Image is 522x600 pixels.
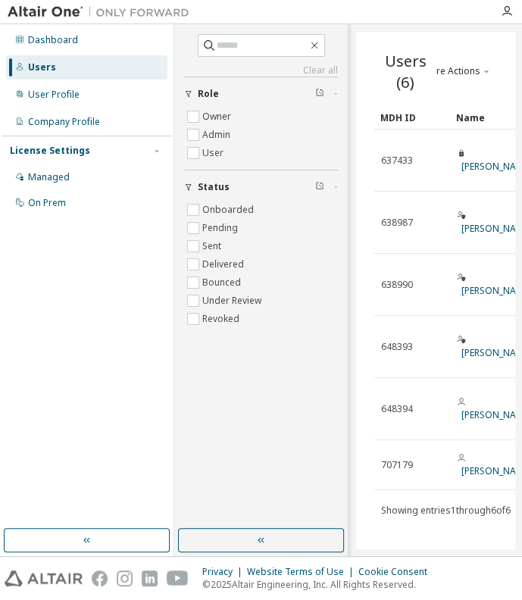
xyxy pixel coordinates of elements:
[247,566,358,578] div: Website Terms of Use
[381,459,413,471] span: 707179
[28,34,78,46] div: Dashboard
[198,88,219,100] span: Role
[28,116,100,128] div: Company Profile
[28,61,56,73] div: Users
[28,89,80,101] div: User Profile
[202,273,244,292] label: Bounced
[202,126,233,144] label: Admin
[117,570,133,586] img: instagram.svg
[28,197,66,209] div: On Prem
[28,171,70,183] div: Managed
[381,341,413,353] span: 648393
[358,566,436,578] div: Cookie Consent
[184,64,338,77] a: Clear all
[202,201,257,219] label: Onboarded
[5,570,83,586] img: altair_logo.svg
[8,5,197,20] img: Altair One
[420,65,493,77] button: More Actions
[198,181,230,193] span: Status
[142,570,158,586] img: linkedin.svg
[202,255,247,273] label: Delivered
[92,570,108,586] img: facebook.svg
[315,181,324,193] span: Clear filter
[184,77,338,111] button: Role
[202,292,264,310] label: Under Review
[202,108,234,126] label: Owner
[381,155,413,167] span: 637433
[374,50,436,92] span: Users (6)
[381,217,413,229] span: 638987
[315,88,324,100] span: Clear filter
[10,145,90,157] div: License Settings
[184,170,338,204] button: Status
[202,237,224,255] label: Sent
[202,566,247,578] div: Privacy
[167,570,189,586] img: youtube.svg
[202,219,241,237] label: Pending
[381,504,511,517] span: Showing entries 1 through 6 of 6
[202,310,242,328] label: Revoked
[202,578,436,591] p: © 2025 Altair Engineering, Inc. All Rights Reserved.
[380,105,444,130] div: MDH ID
[381,403,413,415] span: 648394
[381,279,413,291] span: 638990
[202,144,227,162] label: User
[456,105,520,130] div: Name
